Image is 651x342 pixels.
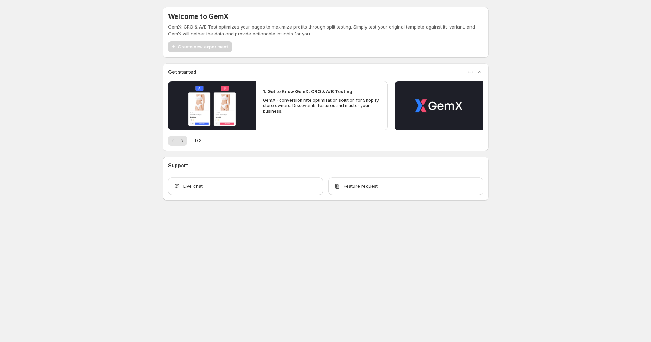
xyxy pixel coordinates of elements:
[183,183,203,190] span: Live chat
[395,81,483,130] button: Play video
[168,136,187,146] nav: Pagination
[168,12,229,21] h5: Welcome to GemX
[263,98,381,114] p: GemX - conversion rate optimization solution for Shopify store owners. Discover its features and ...
[168,81,256,130] button: Play video
[194,137,201,144] span: 1 / 2
[168,69,196,76] h3: Get started
[177,136,187,146] button: Next
[344,183,378,190] span: Feature request
[168,23,483,37] p: GemX: CRO & A/B Test optimizes your pages to maximize profits through split testing. Simply test ...
[263,88,352,95] h2: 1. Get to Know GemX: CRO & A/B Testing
[168,162,188,169] h3: Support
